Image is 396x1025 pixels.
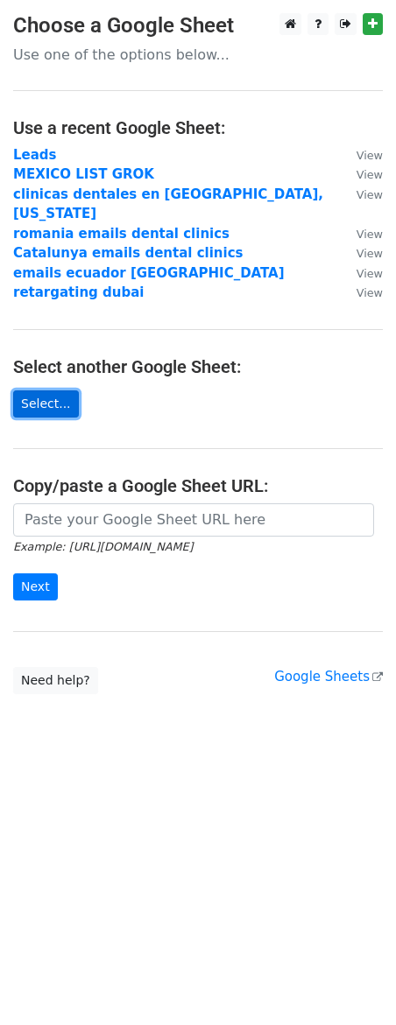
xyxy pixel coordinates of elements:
[339,284,383,300] a: View
[308,941,396,1025] iframe: Chat Widget
[13,226,230,242] a: romania emails dental clinics
[13,284,145,300] a: retargating dubai
[357,267,383,280] small: View
[357,286,383,299] small: View
[13,475,383,496] h4: Copy/paste a Google Sheet URL:
[339,186,383,202] a: View
[274,669,383,685] a: Google Sheets
[339,166,383,182] a: View
[13,245,243,261] a: Catalunya emails dental clinics
[339,245,383,261] a: View
[13,13,383,39] h3: Choose a Google Sheet
[357,188,383,201] small: View
[357,247,383,260] small: View
[13,503,374,537] input: Paste your Google Sheet URL here
[13,573,58,600] input: Next
[357,228,383,241] small: View
[339,265,383,281] a: View
[339,147,383,163] a: View
[357,149,383,162] small: View
[13,667,98,694] a: Need help?
[13,46,383,64] p: Use one of the options below...
[339,226,383,242] a: View
[13,147,57,163] a: Leads
[13,390,79,418] a: Select...
[357,168,383,181] small: View
[13,186,323,222] a: clinicas dentales en [GEOGRAPHIC_DATA], [US_STATE]
[13,265,285,281] a: emails ecuador [GEOGRAPHIC_DATA]
[13,166,154,182] a: MEXICO LIST GROK
[13,117,383,138] h4: Use a recent Google Sheet:
[13,540,193,553] small: Example: [URL][DOMAIN_NAME]
[13,356,383,377] h4: Select another Google Sheet:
